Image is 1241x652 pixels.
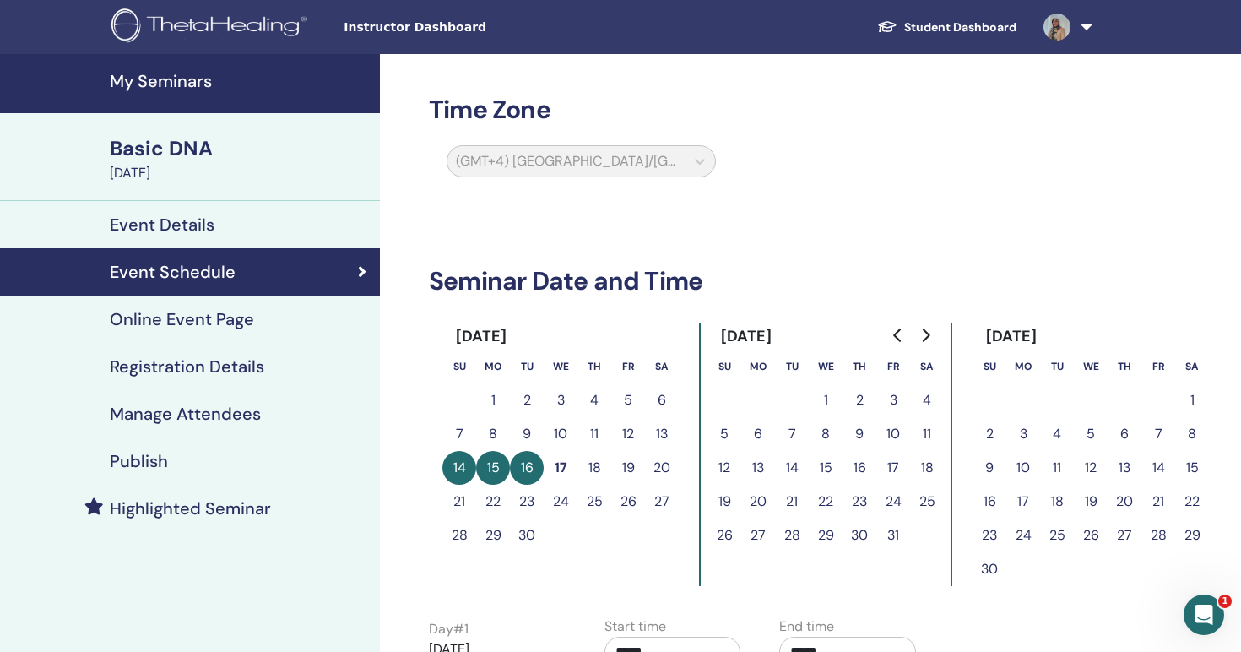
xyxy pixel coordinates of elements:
[1040,451,1074,485] button: 11
[707,519,741,552] button: 26
[645,417,679,451] button: 13
[707,451,741,485] button: 12
[110,498,271,519] h4: Highlighted Seminar
[1175,350,1209,383] th: Saturday
[877,19,897,34] img: graduation-cap-white.svg
[577,417,611,451] button: 11
[1108,485,1141,519] button: 20
[442,485,476,519] button: 21
[442,451,476,485] button: 14
[544,350,577,383] th: Wednesday
[876,519,910,552] button: 31
[707,485,741,519] button: 19
[100,134,380,183] a: Basic DNA[DATE]
[442,350,476,383] th: Sunday
[442,323,521,350] div: [DATE]
[741,451,775,485] button: 13
[110,163,370,183] div: [DATE]
[973,519,1006,552] button: 23
[864,12,1030,43] a: Student Dashboard
[809,519,843,552] button: 29
[707,350,741,383] th: Sunday
[876,451,910,485] button: 17
[442,417,476,451] button: 7
[1006,485,1040,519] button: 17
[1175,485,1209,519] button: 22
[910,451,944,485] button: 18
[110,262,236,282] h4: Event Schedule
[611,417,645,451] button: 12
[1141,350,1175,383] th: Friday
[604,617,666,637] label: Start time
[110,451,168,471] h4: Publish
[476,383,510,417] button: 1
[775,417,809,451] button: 7
[876,383,910,417] button: 3
[1074,417,1108,451] button: 5
[876,350,910,383] th: Friday
[1040,485,1074,519] button: 18
[910,350,944,383] th: Saturday
[1108,417,1141,451] button: 6
[843,451,876,485] button: 16
[110,404,261,424] h4: Manage Attendees
[1043,14,1070,41] img: default.jpg
[476,485,510,519] button: 22
[775,451,809,485] button: 14
[111,8,313,46] img: logo.png
[843,485,876,519] button: 23
[611,451,645,485] button: 19
[775,485,809,519] button: 21
[912,318,939,352] button: Go to next month
[1175,519,1209,552] button: 29
[476,519,510,552] button: 29
[973,485,1006,519] button: 16
[476,350,510,383] th: Monday
[741,417,775,451] button: 6
[1074,350,1108,383] th: Wednesday
[1006,350,1040,383] th: Monday
[876,485,910,519] button: 24
[1108,451,1141,485] button: 13
[741,519,775,552] button: 27
[843,350,876,383] th: Thursday
[510,519,544,552] button: 30
[779,617,834,637] label: End time
[419,95,1059,125] h3: Time Zone
[843,519,876,552] button: 30
[544,451,577,485] button: 17
[544,417,577,451] button: 10
[1040,350,1074,383] th: Tuesday
[110,134,370,163] div: Basic DNA
[110,309,254,329] h4: Online Event Page
[110,215,214,235] h4: Event Details
[973,323,1051,350] div: [DATE]
[419,266,1059,296] h3: Seminar Date and Time
[1006,417,1040,451] button: 3
[510,485,544,519] button: 23
[510,451,544,485] button: 16
[809,350,843,383] th: Wednesday
[476,451,510,485] button: 15
[429,619,469,639] label: Day # 1
[577,383,611,417] button: 4
[809,485,843,519] button: 22
[442,519,476,552] button: 28
[973,451,1006,485] button: 9
[707,417,741,451] button: 5
[577,350,611,383] th: Thursday
[809,451,843,485] button: 15
[910,485,944,519] button: 25
[973,417,1006,451] button: 2
[1218,595,1232,608] span: 1
[110,71,370,91] h4: My Seminars
[110,356,264,377] h4: Registration Details
[1074,519,1108,552] button: 26
[1141,485,1175,519] button: 21
[611,383,645,417] button: 5
[876,417,910,451] button: 10
[775,350,809,383] th: Tuesday
[544,485,577,519] button: 24
[1006,519,1040,552] button: 24
[973,552,1006,586] button: 30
